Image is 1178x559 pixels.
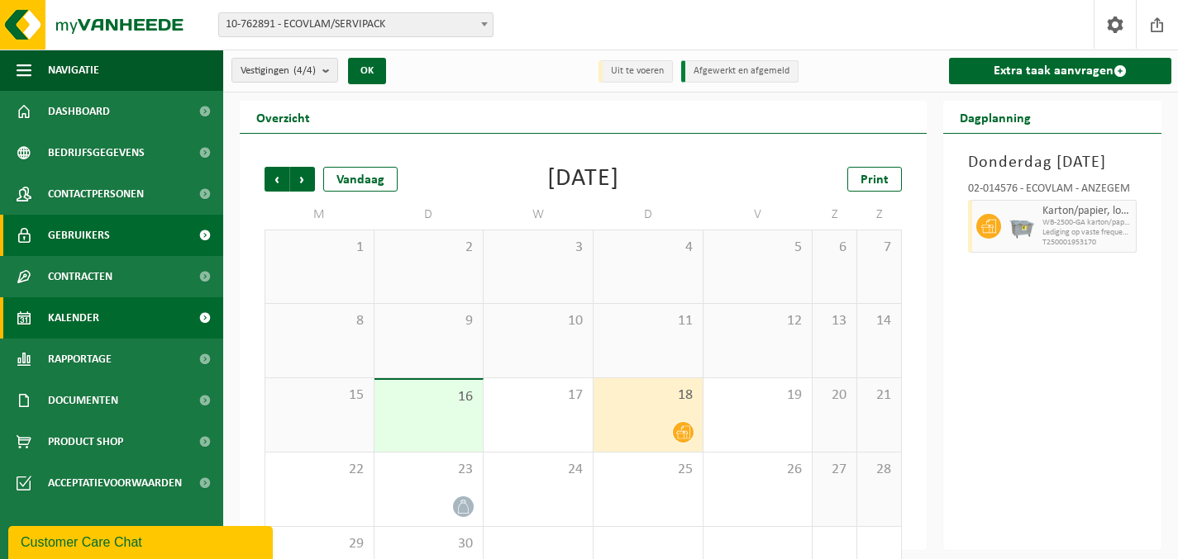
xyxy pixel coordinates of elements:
span: 28 [866,461,893,479]
span: WB-2500-GA karton/papier, los [1042,218,1132,228]
div: [DATE] [547,167,619,192]
span: 26 [712,461,804,479]
span: 12 [712,312,804,330]
span: Kalender [48,297,99,339]
span: 9 [383,312,475,330]
span: 10-762891 - ECOVLAM/SERVIPACK [218,12,494,37]
td: W [484,200,594,230]
span: Gebruikers [48,215,110,256]
li: Uit te voeren [599,60,673,83]
span: Lediging op vaste frequentie [1042,228,1132,238]
span: Print [861,173,889,187]
span: 10 [492,312,584,330]
span: 7 [866,239,893,257]
span: 21 [866,386,893,405]
span: Contactpersonen [48,173,144,215]
span: 22 [274,461,365,479]
span: 30 [383,535,475,553]
td: V [703,200,813,230]
span: Karton/papier, los (bedrijven) [1042,205,1132,218]
div: 02-014576 - ECOVLAM - ANZEGEM [968,183,1137,200]
iframe: chat widget [8,523,276,559]
td: D [374,200,484,230]
h3: Donderdag [DATE] [968,150,1137,175]
span: 3 [492,239,584,257]
span: 13 [821,312,848,330]
span: Product Shop [48,421,123,462]
span: Acceptatievoorwaarden [48,462,182,504]
li: Afgewerkt en afgemeld [681,60,799,83]
a: Print [847,167,902,192]
span: 29 [274,535,365,553]
button: OK [348,58,386,84]
span: 11 [602,312,694,330]
span: Contracten [48,256,112,297]
span: T250001953170 [1042,238,1132,248]
span: 4 [602,239,694,257]
span: 20 [821,386,848,405]
h2: Dagplanning [943,101,1047,133]
span: 19 [712,386,804,405]
span: Volgende [290,167,315,192]
span: 15 [274,386,365,405]
span: Rapportage [48,339,112,380]
span: 18 [602,386,694,405]
span: 8 [274,312,365,330]
span: 23 [383,461,475,479]
span: Bedrijfsgegevens [48,132,145,173]
span: Documenten [48,380,118,421]
span: Dashboard [48,91,110,132]
h2: Overzicht [240,101,327,133]
count: (4/4) [293,65,316,76]
span: 6 [821,239,848,257]
span: 24 [492,461,584,479]
td: Z [813,200,857,230]
span: 2 [383,239,475,257]
span: 25 [602,461,694,479]
span: Vestigingen [241,59,316,83]
span: 14 [866,312,893,330]
td: M [265,200,374,230]
span: 1 [274,239,365,257]
a: Extra taak aanvragen [949,58,1171,84]
td: D [594,200,703,230]
span: 16 [383,388,475,406]
img: WB-2500-GAL-GY-01 [1009,214,1034,239]
span: 5 [712,239,804,257]
div: Vandaag [323,167,398,192]
span: Vorige [265,167,289,192]
button: Vestigingen(4/4) [231,58,338,83]
span: 17 [492,386,584,405]
span: Navigatie [48,50,99,91]
span: 10-762891 - ECOVLAM/SERVIPACK [219,13,493,36]
span: 27 [821,461,848,479]
td: Z [857,200,902,230]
